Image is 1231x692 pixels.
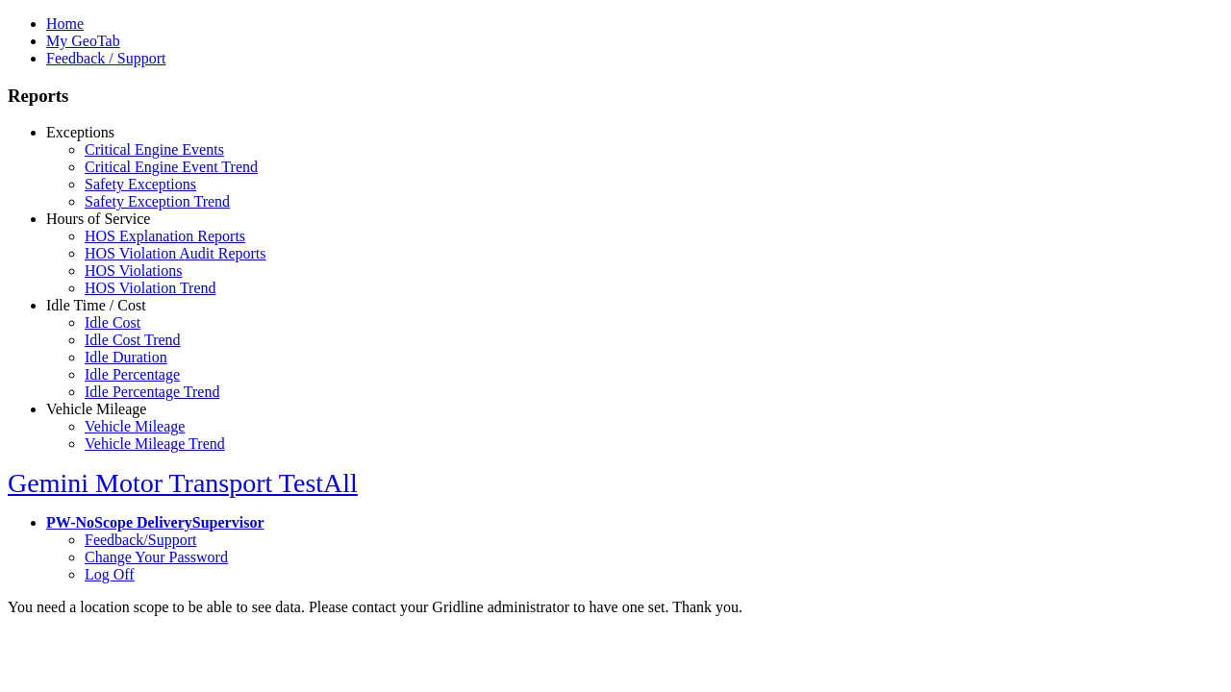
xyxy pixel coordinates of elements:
a: Vehicle Mileage [85,418,185,434]
a: Exceptions [46,124,114,140]
a: Gemini Motor Transport TestAll [8,468,358,498]
a: Idle Percentage Trend [85,383,219,400]
a: HOS Violation Trend [85,280,216,296]
a: Idle Time / Cost [46,297,146,313]
a: Hours of Service [46,210,150,227]
a: Critical Engine Event Trend [85,159,258,175]
a: Feedback / Support [46,50,165,66]
a: Idle Cost [85,314,140,331]
a: Vehicle Mileage Trend [85,435,225,452]
a: Feedback/Support [85,531,196,548]
a: Critical Engine Events [85,141,224,158]
a: HOS Violation Audit Reports [85,245,266,261]
a: Safety Exceptions [85,176,196,192]
a: HOS Violations [85,262,182,279]
a: Home [46,15,84,32]
a: PW-NoScope DeliverySupervisor [46,514,264,531]
a: HOS Explanation Reports [85,228,245,244]
div: You need a location scope to be able to see data. Please contact your Gridline administrator to h... [8,599,1223,616]
a: Idle Cost Trend [85,332,181,348]
a: My GeoTab [46,33,120,49]
a: Change Your Password [85,549,228,565]
a: Vehicle Mileage [46,401,146,417]
a: Log Off [85,566,135,582]
a: Idle Duration [85,349,167,365]
a: Idle Percentage [85,366,180,383]
a: Safety Exception Trend [85,193,230,210]
h3: Reports [8,86,1223,107]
